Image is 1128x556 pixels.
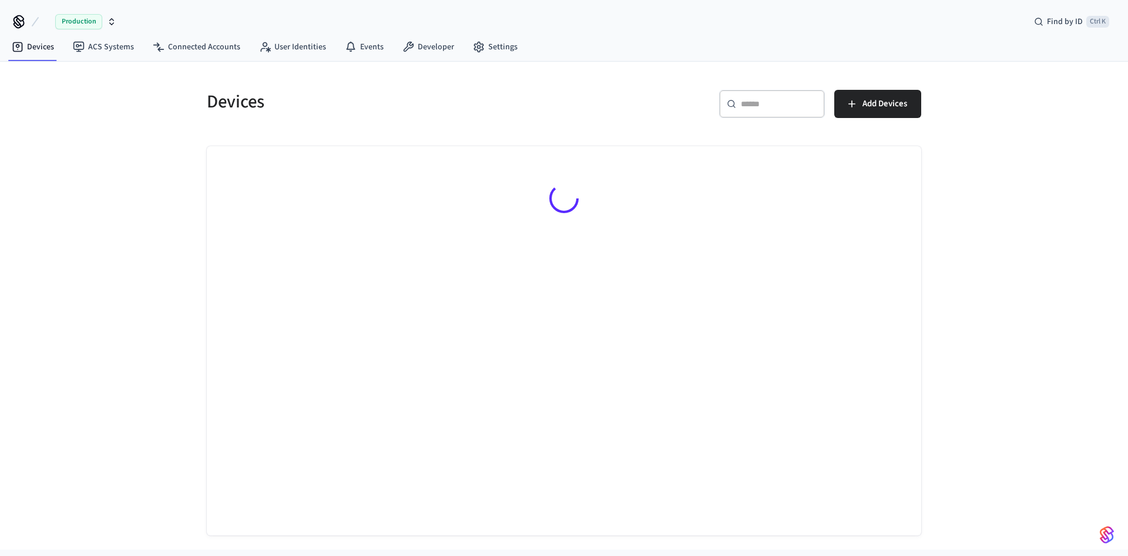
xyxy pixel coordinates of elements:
[834,90,921,118] button: Add Devices
[55,14,102,29] span: Production
[862,96,907,112] span: Add Devices
[1047,16,1083,28] span: Find by ID
[464,36,527,58] a: Settings
[143,36,250,58] a: Connected Accounts
[335,36,393,58] a: Events
[2,36,63,58] a: Devices
[207,90,557,114] h5: Devices
[250,36,335,58] a: User Identities
[393,36,464,58] a: Developer
[63,36,143,58] a: ACS Systems
[1100,525,1114,544] img: SeamLogoGradient.69752ec5.svg
[1086,16,1109,28] span: Ctrl K
[1025,11,1119,32] div: Find by IDCtrl K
